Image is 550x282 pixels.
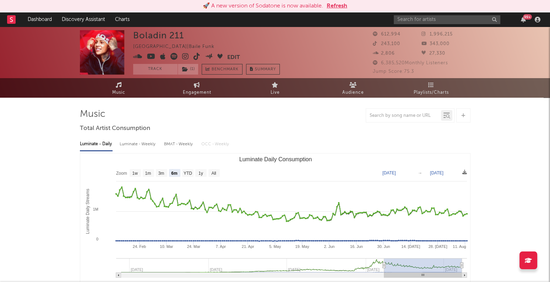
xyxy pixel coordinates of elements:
text: 30. Jun [377,244,390,249]
span: 243,100 [373,42,400,46]
a: Playlists/Charts [392,78,470,98]
span: 343,000 [421,42,450,46]
span: Jump Score: 75.3 [373,69,414,74]
button: 99+ [521,17,526,22]
text: 1w [132,171,138,176]
span: 2,806 [373,51,395,56]
text: [DATE] [382,170,396,175]
text: 11. Aug [453,244,466,249]
text: All [211,171,216,176]
text: Luminate Daily Consumption [239,156,312,162]
a: Discovery Assistant [57,12,110,27]
text: 2. Jun [324,244,334,249]
text: 0 [96,237,98,241]
text: 19. May [295,244,309,249]
span: ( 1 ) [178,64,198,75]
div: 🚀 A new version of Sodatone is now available. [203,2,323,10]
div: Boladin 211 [133,30,184,40]
span: Benchmark [212,65,239,74]
text: 7. Apr [216,244,226,249]
text: 1M [93,207,98,211]
span: Summary [255,67,276,71]
button: Edit [227,53,240,62]
a: Benchmark [202,64,243,75]
div: 99 + [523,14,532,20]
a: Live [236,78,314,98]
text: 5. May [269,244,281,249]
span: Live [271,88,280,97]
text: 10. Mar [160,244,173,249]
div: Luminate - Daily [80,138,113,150]
button: (1) [178,64,198,75]
span: Music [112,88,125,97]
div: BMAT - Weekly [164,138,194,150]
text: [DATE] [430,170,443,175]
span: Playlists/Charts [414,88,449,97]
span: Total Artist Consumption [80,124,150,133]
text: 24. Feb [132,244,146,249]
text: 21. Apr [241,244,254,249]
text: 16. Jun [350,244,363,249]
text: 1m [145,171,151,176]
text: 1y [198,171,203,176]
input: Search for artists [394,15,500,24]
button: Summary [246,64,280,75]
span: 6,385,520 Monthly Listeners [373,61,448,65]
a: Charts [110,12,135,27]
text: 3m [158,171,164,176]
text: Luminate Daily Streams [85,189,90,234]
a: Audience [314,78,392,98]
input: Search by song name or URL [366,113,441,119]
text: 28. [DATE] [428,244,447,249]
text: 24. Mar [187,244,200,249]
text: Zoom [116,171,127,176]
div: Luminate - Weekly [120,138,157,150]
text: → [418,170,422,175]
span: Audience [342,88,364,97]
button: Refresh [327,2,347,10]
span: Engagement [183,88,211,97]
span: 612,994 [373,32,401,37]
a: Engagement [158,78,236,98]
div: [GEOGRAPHIC_DATA] | Baile Funk [133,43,223,51]
text: 14. [DATE] [401,244,420,249]
a: Music [80,78,158,98]
a: Dashboard [23,12,57,27]
span: 27,330 [421,51,445,56]
span: 1,996,215 [421,32,453,37]
text: 6m [171,171,177,176]
button: Track [133,64,178,75]
text: YTD [183,171,192,176]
